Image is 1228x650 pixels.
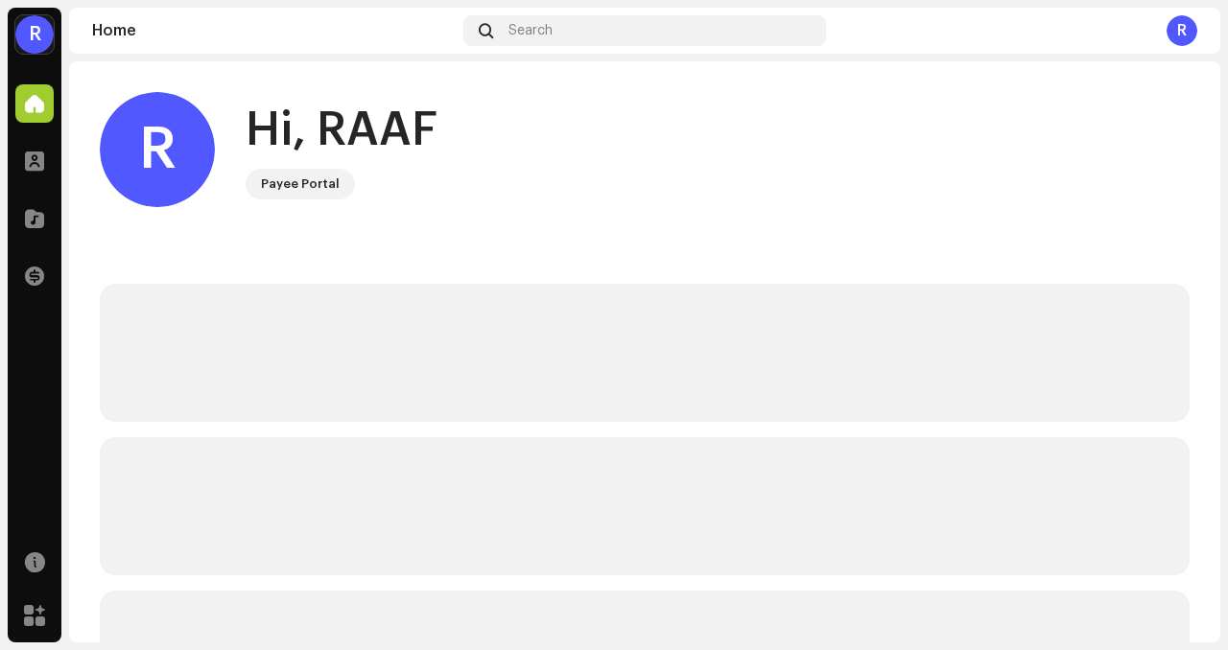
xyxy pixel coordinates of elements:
[261,173,340,196] div: Payee Portal
[15,15,54,54] div: R
[1167,15,1197,46] div: R
[246,100,437,161] div: Hi, RAAF
[508,23,553,38] span: Search
[100,92,215,207] div: R
[92,23,456,38] div: Home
